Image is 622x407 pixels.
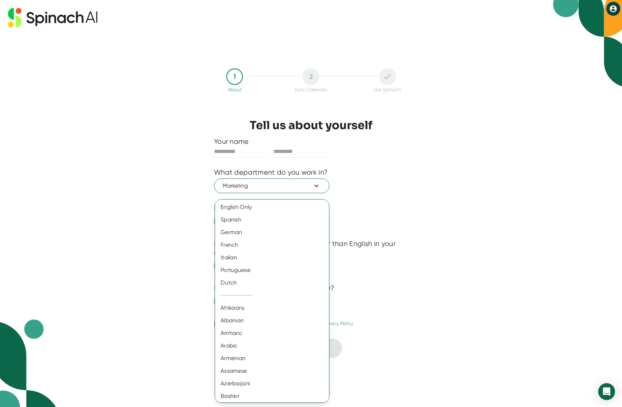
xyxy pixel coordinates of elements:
div: Azerbaijani [215,377,329,390]
div: German [215,226,329,239]
div: Bashkir [215,390,329,402]
div: Armenian [215,352,329,365]
div: Assamese [215,365,329,377]
div: Amharic [215,327,329,339]
div: Afrikaans [215,302,329,314]
div: Portuguese [215,264,329,276]
div: Italian [215,251,329,264]
div: Albanian [215,314,329,327]
div: Arabic [215,339,329,352]
div: ----------- [215,289,329,302]
div: French [215,239,329,251]
div: Spanish [215,213,329,226]
div: Open Intercom Messenger [598,383,615,400]
div: English Only [215,201,329,213]
div: Dutch [215,276,329,289]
